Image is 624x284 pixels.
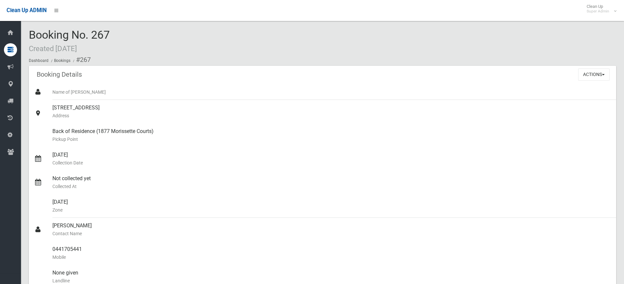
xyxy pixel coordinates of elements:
header: Booking Details [29,68,90,81]
small: Address [52,112,611,120]
span: Clean Up ADMIN [7,7,47,13]
div: Not collected yet [52,171,611,194]
span: Booking No. 267 [29,28,110,54]
span: Clean Up [583,4,616,14]
button: Actions [578,68,610,81]
small: Zone [52,206,611,214]
div: [PERSON_NAME] [52,218,611,241]
small: Collected At [52,182,611,190]
div: [DATE] [52,147,611,171]
small: Pickup Point [52,135,611,143]
small: Name of [PERSON_NAME] [52,88,611,96]
small: Mobile [52,253,611,261]
small: Created [DATE] [29,44,77,53]
small: Contact Name [52,230,611,237]
small: Super Admin [587,9,609,14]
a: Dashboard [29,58,48,63]
div: Back of Residence (1877 Morissette Courts) [52,123,611,147]
div: 0441705441 [52,241,611,265]
small: Collection Date [52,159,611,167]
div: [STREET_ADDRESS] [52,100,611,123]
li: #267 [71,54,91,66]
div: [DATE] [52,194,611,218]
a: Bookings [54,58,70,63]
